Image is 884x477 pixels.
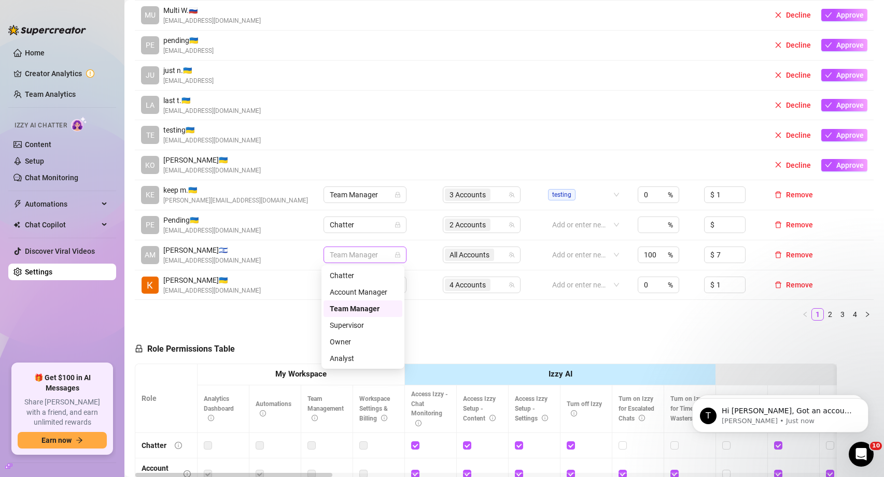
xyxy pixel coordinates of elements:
span: check [825,41,832,49]
div: Owner [330,336,396,348]
span: Decline [786,11,811,19]
span: 3 Accounts [445,189,490,201]
span: [PERSON_NAME] 🇺🇦 [163,274,261,286]
span: Access Izzy - Chat Monitoring [411,391,448,427]
span: left [802,311,808,317]
a: Discover Viral Videos [25,247,95,255]
span: info-circle [208,415,214,421]
span: Turn on Izzy for Time Wasters [670,395,705,422]
span: AM [145,249,156,261]
span: just n. 🇺🇦 [163,65,214,76]
span: info-circle [415,420,422,426]
span: build [5,462,12,470]
li: Next Page [861,308,874,321]
span: LA [146,99,155,111]
button: Earn nowarrow-right [18,432,107,449]
span: Decline [786,71,811,79]
div: Team Manager [324,300,402,317]
a: Chat Monitoring [25,174,78,182]
span: lock [395,252,401,258]
span: Remove [786,281,813,289]
li: 1 [811,308,824,321]
div: Analyst [324,350,402,367]
span: delete [775,191,782,198]
span: close [775,41,782,49]
a: Setup [25,157,44,165]
span: close [775,161,782,168]
span: delete [775,251,782,258]
span: Share [PERSON_NAME] with a friend, and earn unlimited rewards [18,397,107,428]
span: Remove [786,191,813,199]
span: All Accounts [450,249,489,261]
span: testing 🇺🇦 [163,124,261,136]
div: Supervisor [330,320,396,331]
span: pending 🇺🇦 [163,35,214,46]
span: info-circle [312,415,318,421]
a: 4 [849,309,861,320]
button: Remove [770,189,817,201]
span: [EMAIL_ADDRESS][DOMAIN_NAME] [163,226,261,236]
li: 2 [824,308,836,321]
span: arrow-right [76,437,83,444]
li: Previous Page [799,308,811,321]
span: Team Management [307,395,344,422]
div: Account Manager [324,284,402,300]
span: 2 Accounts [450,219,486,230]
a: Content [25,140,51,149]
button: Remove [770,249,817,261]
span: 🎁 Get $100 in AI Messages [18,373,107,393]
img: AI Chatter [71,117,87,132]
button: Decline [770,39,815,51]
span: keep m. 🇺🇦 [163,184,308,196]
span: Decline [786,41,811,49]
span: 4 Accounts [450,279,486,291]
span: PE [146,219,155,230]
span: check [825,102,832,109]
span: delete [775,221,782,228]
span: Automations [25,196,99,212]
span: [EMAIL_ADDRESS][DOMAIN_NAME] [163,256,261,266]
span: Approve [836,11,864,19]
a: 1 [812,309,823,320]
span: check [825,11,832,19]
span: [EMAIL_ADDRESS][DOMAIN_NAME] [163,166,261,176]
iframe: Intercom live chat [849,442,874,467]
button: Decline [770,129,815,141]
span: lock [395,192,401,198]
span: Chat Copilot [25,216,99,233]
div: Account Manager [330,286,396,298]
span: Turn on Izzy for Escalated Chats [619,395,654,422]
span: Decline [786,161,811,169]
span: check [825,161,832,168]
span: info-circle [175,442,182,449]
span: right [864,311,871,317]
span: Team Manager [330,247,400,263]
span: close [775,132,782,139]
li: 4 [849,308,861,321]
span: MU [145,9,156,21]
span: Access Izzy Setup - Content [463,395,496,422]
span: thunderbolt [13,200,22,208]
span: Pending 🇺🇦 [163,214,261,226]
span: PE [146,39,155,51]
img: Kostya Arabadji [142,277,159,294]
img: logo-BBDzfeDw.svg [8,25,86,35]
div: Team Manager [330,303,396,314]
strong: Izzy AI [549,369,572,379]
span: lock [395,222,401,228]
span: close [775,71,782,79]
span: [PERSON_NAME] 🇮🇱 [163,244,261,256]
span: 2 Accounts [445,219,490,231]
span: Automations [256,400,291,417]
span: team [509,222,515,228]
span: Analytics Dashboard [204,395,234,422]
a: Team Analytics [25,90,76,98]
button: Decline [770,159,815,171]
span: 4 Accounts [445,279,490,291]
span: [EMAIL_ADDRESS][DOMAIN_NAME] [163,136,261,146]
span: Chatter [330,217,400,233]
